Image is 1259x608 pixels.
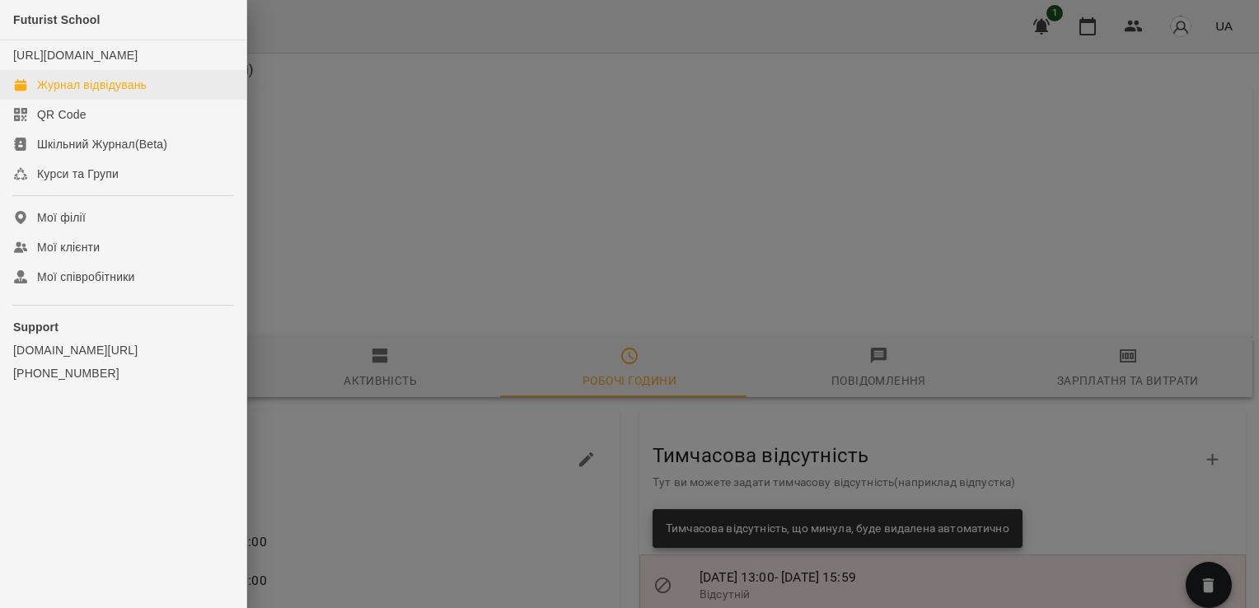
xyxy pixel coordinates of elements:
[13,49,138,62] a: [URL][DOMAIN_NAME]
[37,239,100,255] div: Мої клієнти
[37,209,86,226] div: Мої філії
[37,269,135,285] div: Мої співробітники
[13,319,233,335] p: Support
[13,13,101,26] span: Futurist School
[37,136,167,152] div: Шкільний Журнал(Beta)
[37,166,119,182] div: Курси та Групи
[13,342,233,358] a: [DOMAIN_NAME][URL]
[37,106,87,123] div: QR Code
[37,77,147,93] div: Журнал відвідувань
[13,365,233,381] a: [PHONE_NUMBER]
